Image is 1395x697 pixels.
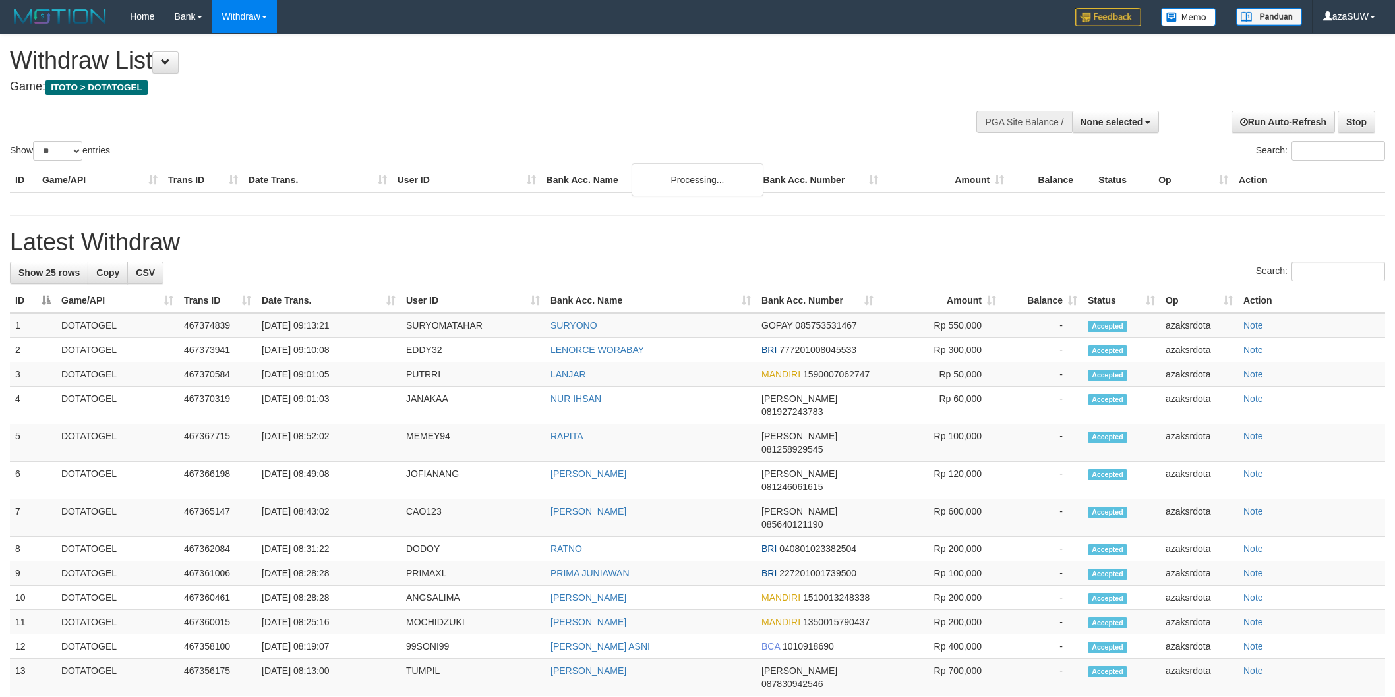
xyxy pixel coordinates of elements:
[10,47,917,74] h1: Withdraw List
[1001,387,1083,424] td: -
[879,424,1001,462] td: Rp 100,000
[179,424,256,462] td: 467367715
[1088,593,1127,604] span: Accepted
[179,610,256,634] td: 467360015
[10,387,56,424] td: 4
[401,561,545,586] td: PRIMAXL
[163,168,243,192] th: Trans ID
[401,338,545,362] td: EDDY32
[545,289,756,313] th: Bank Acc. Name: activate to sort column ascending
[179,537,256,561] td: 467362084
[256,338,401,362] td: [DATE] 09:10:08
[1243,568,1263,578] a: Note
[18,267,80,278] span: Show 25 rows
[1160,424,1238,462] td: azaksrdota
[401,424,545,462] td: MEMEY94
[56,362,179,387] td: DOTATOGEL
[761,665,837,676] span: [PERSON_NAME]
[56,387,179,424] td: DOTATOGEL
[1072,111,1160,133] button: None selected
[1088,617,1127,628] span: Accepted
[10,586,56,610] td: 10
[1232,111,1335,133] a: Run Auto-Refresh
[1153,168,1233,192] th: Op
[179,634,256,659] td: 467358100
[550,431,583,441] a: RAPITA
[783,641,834,652] span: Copy 1010918690 to clipboard
[56,659,179,696] td: DOTATOGEL
[256,362,401,387] td: [DATE] 09:01:05
[56,313,179,338] td: DOTATOGEL
[10,659,56,696] td: 13
[1075,8,1141,26] img: Feedback.jpg
[1001,537,1083,561] td: -
[1160,537,1238,561] td: azaksrdota
[45,80,148,95] span: ITOTO > DOTATOGEL
[1243,468,1263,479] a: Note
[795,320,856,331] span: Copy 085753531467 to clipboard
[10,499,56,537] td: 7
[803,617,870,627] span: Copy 1350015790437 to clipboard
[761,345,777,355] span: BRI
[1088,544,1127,555] span: Accepted
[883,168,1009,192] th: Amount
[1291,262,1385,281] input: Search:
[10,289,56,313] th: ID: activate to sort column descending
[632,163,763,196] div: Processing...
[1088,370,1127,381] span: Accepted
[1243,431,1263,441] a: Note
[879,537,1001,561] td: Rp 200,000
[761,431,837,441] span: [PERSON_NAME]
[401,462,545,499] td: JOFIANANG
[761,592,800,603] span: MANDIRI
[879,659,1001,696] td: Rp 700,000
[256,499,401,537] td: [DATE] 08:43:02
[10,537,56,561] td: 8
[779,345,856,355] span: Copy 777201008045533 to clipboard
[1001,313,1083,338] td: -
[56,462,179,499] td: DOTATOGEL
[256,586,401,610] td: [DATE] 08:28:28
[10,80,917,94] h4: Game:
[10,561,56,586] td: 9
[761,444,823,455] span: Copy 081258929545 to clipboard
[1001,499,1083,537] td: -
[879,561,1001,586] td: Rp 100,000
[761,320,792,331] span: GOPAY
[179,289,256,313] th: Trans ID: activate to sort column ascending
[1001,462,1083,499] td: -
[1001,338,1083,362] td: -
[1088,345,1127,356] span: Accepted
[1243,641,1263,652] a: Note
[401,537,545,561] td: DODOY
[550,320,597,331] a: SURYONO
[10,338,56,362] td: 2
[179,499,256,537] td: 467365147
[1160,499,1238,537] td: azaksrdota
[761,679,823,689] span: Copy 087830942546 to clipboard
[1088,394,1127,405] span: Accepted
[1088,469,1127,480] span: Accepted
[550,369,586,379] a: LANJAR
[179,659,256,696] td: 467356175
[1243,544,1263,554] a: Note
[56,634,179,659] td: DOTATOGEL
[779,568,856,578] span: Copy 227201001739500 to clipboard
[803,369,870,379] span: Copy 1590007062747 to clipboard
[1081,117,1143,127] span: None selected
[179,362,256,387] td: 467370584
[756,289,879,313] th: Bank Acc. Number: activate to sort column ascending
[1001,424,1083,462] td: -
[256,313,401,338] td: [DATE] 09:13:21
[761,468,837,479] span: [PERSON_NAME]
[33,141,82,161] select: Showentries
[1243,320,1263,331] a: Note
[1236,8,1302,26] img: panduan.png
[879,387,1001,424] td: Rp 60,000
[1256,141,1385,161] label: Search:
[392,168,541,192] th: User ID
[879,313,1001,338] td: Rp 550,000
[401,387,545,424] td: JANAKAA
[1160,289,1238,313] th: Op: activate to sort column ascending
[1009,168,1093,192] th: Balance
